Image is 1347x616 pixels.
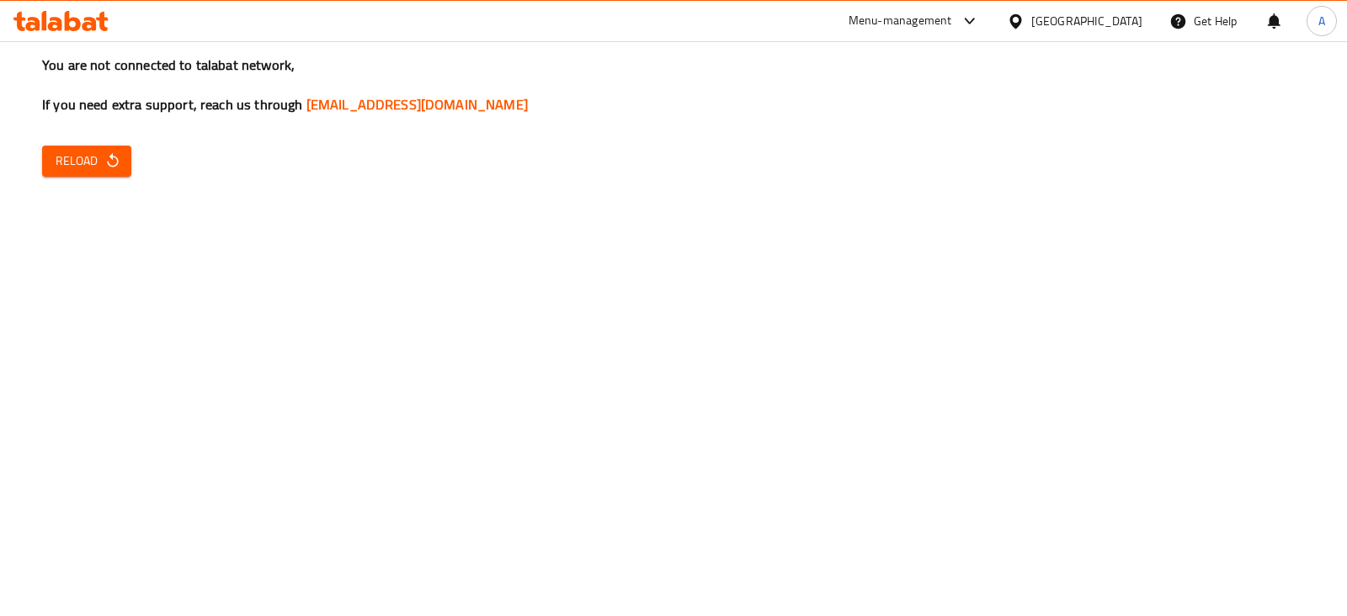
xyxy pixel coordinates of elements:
span: A [1318,12,1325,30]
div: [GEOGRAPHIC_DATA] [1031,12,1142,30]
button: Reload [42,146,131,177]
a: [EMAIL_ADDRESS][DOMAIN_NAME] [306,92,528,117]
h3: You are not connected to talabat network, If you need extra support, reach us through [42,56,1305,114]
div: Menu-management [849,11,952,31]
span: Reload [56,151,118,172]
